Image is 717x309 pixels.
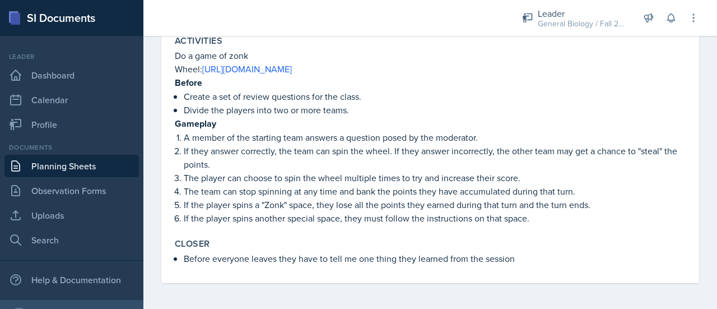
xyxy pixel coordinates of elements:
a: Planning Sheets [4,155,139,177]
p: If the player spins a "Zonk" space, they lose all the points they earned during that turn and the... [184,198,686,211]
div: General Biology / Fall 2025 [538,18,627,30]
a: Dashboard [4,64,139,86]
p: Do a game of zonk [175,49,686,62]
strong: Before [175,76,202,89]
p: Create a set of review questions for the class. [184,90,686,103]
p: Before everyone leaves they have to tell me one thing they learned from the session [184,252,686,265]
div: Leader [538,7,627,20]
label: Closer [175,238,209,250]
p: Divide the players into two or more teams. [184,103,686,117]
a: Calendar [4,89,139,111]
div: Leader [4,52,139,62]
div: Help & Documentation [4,269,139,291]
p: If the player spins another special space, they must follow the instructions on that space. [184,211,686,225]
p: The player can choose to spin the wheel multiple times to try and increase their score. [184,171,686,185]
p: The team can stop spinning at any time and bank the points they have accumulated during that turn. [184,185,686,198]
p: A member of the starting team answers a question posed by the moderator. [184,131,686,144]
p: If they answer correctly, the team can spin the wheel. If they answer incorrectly, the other team... [184,144,686,171]
strong: Gameplay [175,117,216,130]
a: Observation Forms [4,179,139,202]
a: Search [4,229,139,251]
label: Activities [175,35,222,47]
a: [URL][DOMAIN_NAME] [202,63,292,75]
p: Wheel: [175,62,686,76]
a: Uploads [4,204,139,227]
div: Documents [4,142,139,153]
a: Profile [4,113,139,136]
